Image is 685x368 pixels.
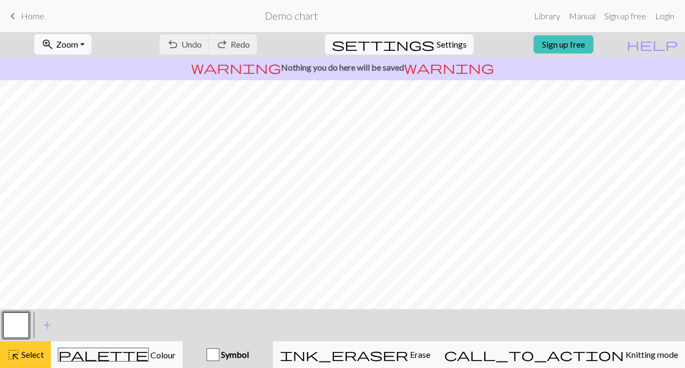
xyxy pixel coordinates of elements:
[624,349,678,359] span: Knitting mode
[6,9,19,24] span: keyboard_arrow_left
[332,38,435,51] i: Settings
[444,347,624,362] span: call_to_action
[437,341,685,368] button: Knitting mode
[219,349,249,359] span: Symbol
[56,39,78,49] span: Zoom
[534,35,593,53] a: Sign up free
[404,60,494,75] span: warning
[332,37,435,52] span: settings
[41,37,54,52] span: zoom_in
[149,350,176,360] span: Colour
[530,5,565,27] a: Library
[20,349,44,359] span: Select
[34,34,92,55] button: Zoom
[408,349,430,359] span: Erase
[51,341,182,368] button: Colour
[4,61,681,74] p: Nothing you do here will be saved
[191,60,281,75] span: warning
[7,347,20,362] span: highlight_alt
[273,341,437,368] button: Erase
[58,347,148,362] span: palette
[265,10,318,22] h2: Demo chart
[651,5,679,27] a: Login
[21,11,44,21] span: Home
[182,341,273,368] button: Symbol
[565,5,600,27] a: Manual
[437,38,467,51] span: Settings
[280,347,408,362] span: ink_eraser
[627,37,678,52] span: help
[6,7,44,25] a: Home
[325,34,474,55] button: SettingsSettings
[41,318,54,333] span: add
[600,5,651,27] a: Sign up free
